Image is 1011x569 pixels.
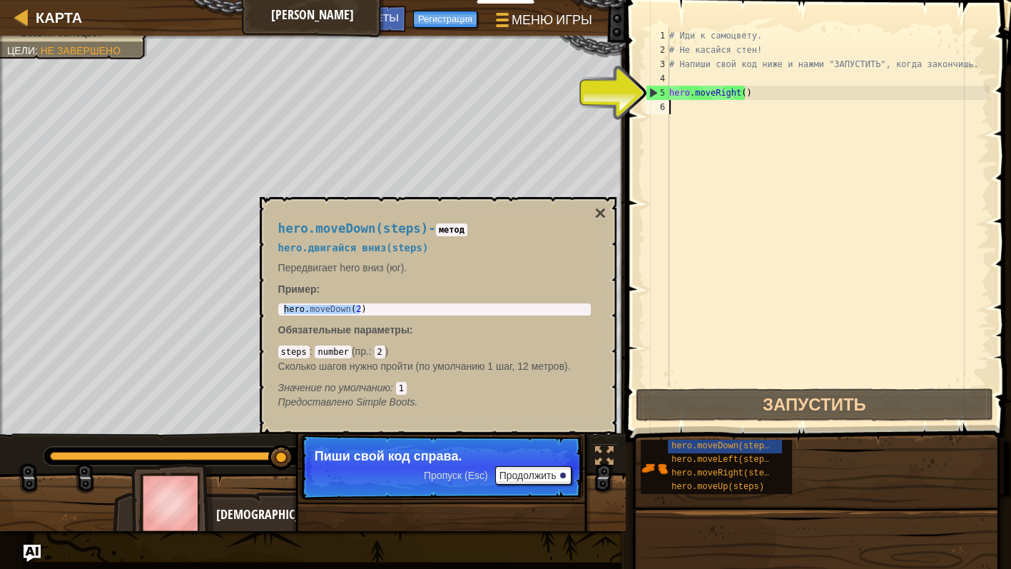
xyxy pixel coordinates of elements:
strong: : [278,283,320,295]
p: Передвигает hero вниз (юг). [278,261,591,275]
span: hero.двигайся вниз(steps) [278,242,429,253]
span: : [390,382,396,393]
span: Пример [278,283,317,295]
div: ( ) [278,344,591,394]
p: Сколько шагов нужно пройти (по умолчанию 1 шаг, 12 метров). [278,359,591,373]
span: Значение по умолчанию [278,382,390,393]
span: : [369,346,375,357]
h4: - [278,222,591,236]
code: steps [278,346,310,358]
span: Предоставлено [278,396,356,408]
code: 1 [396,382,407,395]
em: Simple Boots. [278,396,418,408]
code: 2 [375,346,385,358]
code: метод [436,223,467,236]
span: Обязательные параметры [278,324,410,336]
span: hero.moveDown(steps) [278,221,429,236]
button: × [594,203,606,223]
code: number [315,346,351,358]
span: : [310,346,315,357]
span: : [410,324,413,336]
span: пр. [355,346,368,357]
